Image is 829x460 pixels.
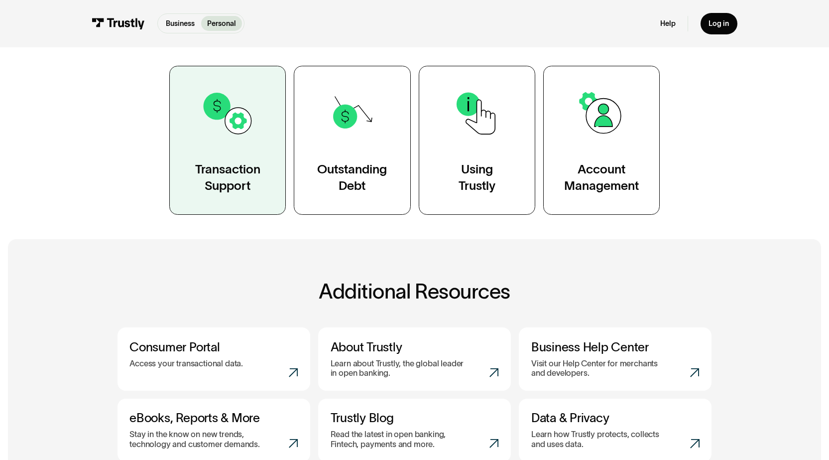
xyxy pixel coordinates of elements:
[317,161,387,194] div: Outstanding Debt
[118,280,712,303] h2: Additional Resources
[318,327,511,391] a: About TrustlyLearn about Trustly, the global leader in open banking.
[531,340,700,355] h3: Business Help Center
[160,16,201,31] a: Business
[129,430,264,450] p: Stay in the know on new trends, technology and customer demands.
[709,19,729,28] div: Log in
[531,411,700,426] h3: Data & Privacy
[92,18,145,29] img: Trustly Logo
[660,19,676,28] a: Help
[195,161,260,194] div: Transaction Support
[201,16,242,31] a: Personal
[118,327,310,391] a: Consumer PortalAccess your transactional data.
[519,327,711,391] a: Business Help CenterVisit our Help Center for merchants and developers.
[207,18,236,29] p: Personal
[331,411,499,426] h3: Trustly Blog
[531,359,666,379] p: Visit our Help Center for merchants and developers.
[331,340,499,355] h3: About Trustly
[419,66,535,214] a: UsingTrustly
[129,411,298,426] h3: eBooks, Reports & More
[531,430,666,450] p: Learn how Trustly protects, collects and uses data.
[459,161,495,194] div: Using Trustly
[701,13,737,34] a: Log in
[331,359,465,379] p: Learn about Trustly, the global leader in open banking.
[564,161,639,194] div: Account Management
[294,66,410,214] a: OutstandingDebt
[169,66,286,214] a: TransactionSupport
[129,340,298,355] h3: Consumer Portal
[166,18,195,29] p: Business
[543,66,660,214] a: AccountManagement
[331,430,465,450] p: Read the latest in open banking, Fintech, payments and more.
[129,359,243,369] p: Access your transactional data.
